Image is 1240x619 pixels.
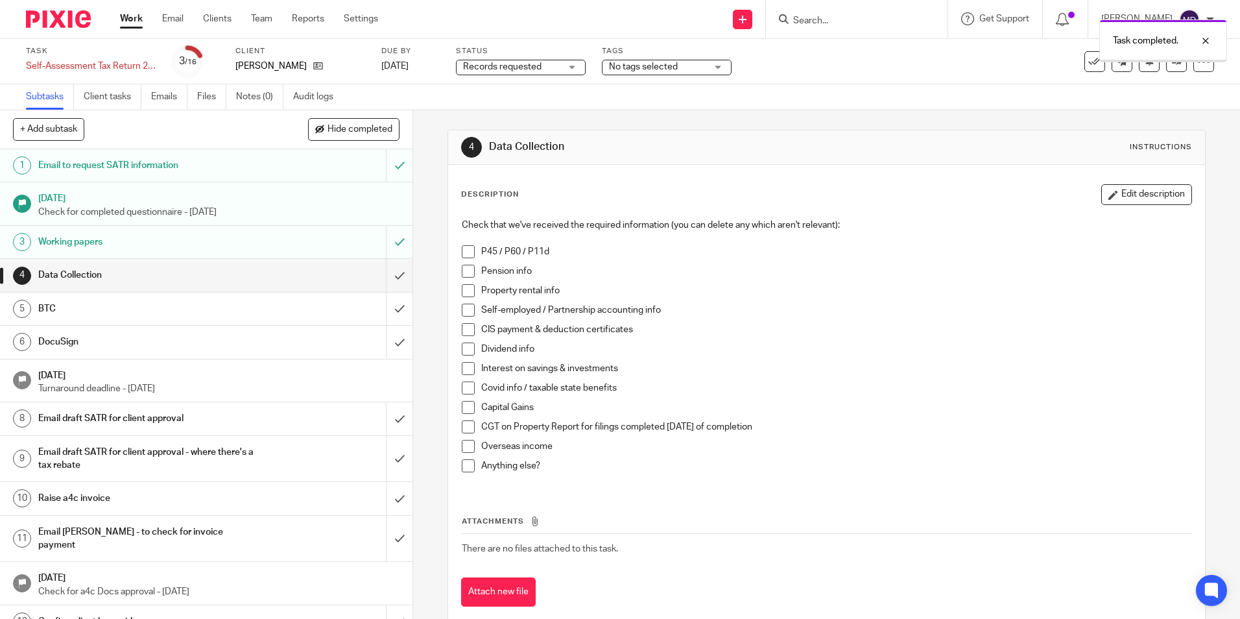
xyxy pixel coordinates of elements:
[38,489,261,508] h1: Raise a4c invoice
[1113,34,1178,47] p: Task completed.
[481,420,1191,433] p: CGT on Property Report for filings completed [DATE] of completion
[462,518,524,525] span: Attachments
[344,12,378,25] a: Settings
[38,443,261,476] h1: Email draft SATR for client approval - where there's a tax rebate
[461,189,519,200] p: Description
[38,206,400,219] p: Check for completed questionnaire - [DATE]
[236,84,283,110] a: Notes (0)
[481,440,1191,453] p: Overseas income
[26,60,156,73] div: Self-Assessment Tax Return 2025
[26,84,74,110] a: Subtasks
[481,459,1191,472] p: Anything else?
[38,585,400,598] p: Check for a4c Docs approval - [DATE]
[461,137,482,158] div: 4
[38,382,400,395] p: Turnaround deadline - [DATE]
[38,156,261,175] h1: Email to request SATR information
[481,304,1191,317] p: Self-employed / Partnership accounting info
[602,46,732,56] label: Tags
[185,58,197,66] small: /16
[26,46,156,56] label: Task
[489,140,854,154] h1: Data Collection
[481,343,1191,356] p: Dividend info
[481,265,1191,278] p: Pension info
[38,299,261,319] h1: BTC
[293,84,343,110] a: Audit logs
[26,10,91,28] img: Pixie
[251,12,272,25] a: Team
[13,233,31,251] div: 3
[179,54,197,69] div: 3
[151,84,187,110] a: Emails
[381,62,409,71] span: [DATE]
[38,409,261,428] h1: Email draft SATR for client approval
[292,12,324,25] a: Reports
[162,12,184,25] a: Email
[609,62,678,71] span: No tags selected
[38,522,261,555] h1: Email [PERSON_NAME] - to check for invoice payment
[481,401,1191,414] p: Capital Gains
[13,300,31,318] div: 5
[235,60,307,73] p: [PERSON_NAME]
[120,12,143,25] a: Work
[13,267,31,285] div: 4
[13,489,31,507] div: 10
[13,156,31,175] div: 1
[328,125,392,135] span: Hide completed
[38,568,400,585] h1: [DATE]
[1179,9,1200,30] img: svg%3E
[308,118,399,140] button: Hide completed
[462,219,1191,232] p: Check that we've received the required information (you can delete any which aren't relevant):
[13,409,31,428] div: 8
[197,84,226,110] a: Files
[38,332,261,352] h1: DocuSign
[381,46,440,56] label: Due by
[462,544,618,553] span: There are no files attached to this task.
[461,577,536,607] button: Attach new file
[38,366,400,382] h1: [DATE]
[13,529,31,548] div: 11
[1101,184,1192,205] button: Edit description
[463,62,542,71] span: Records requested
[203,12,232,25] a: Clients
[84,84,141,110] a: Client tasks
[38,265,261,285] h1: Data Collection
[481,382,1191,394] p: Covid info / taxable state benefits
[38,189,400,205] h1: [DATE]
[13,118,84,140] button: + Add subtask
[13,450,31,468] div: 9
[481,362,1191,375] p: Interest on savings & investments
[481,284,1191,297] p: Property rental info
[481,245,1191,258] p: P45 / P60 / P11d
[456,46,586,56] label: Status
[13,333,31,351] div: 6
[38,232,261,252] h1: Working papers
[481,323,1191,336] p: CIS payment & deduction certificates
[235,46,365,56] label: Client
[1130,142,1192,152] div: Instructions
